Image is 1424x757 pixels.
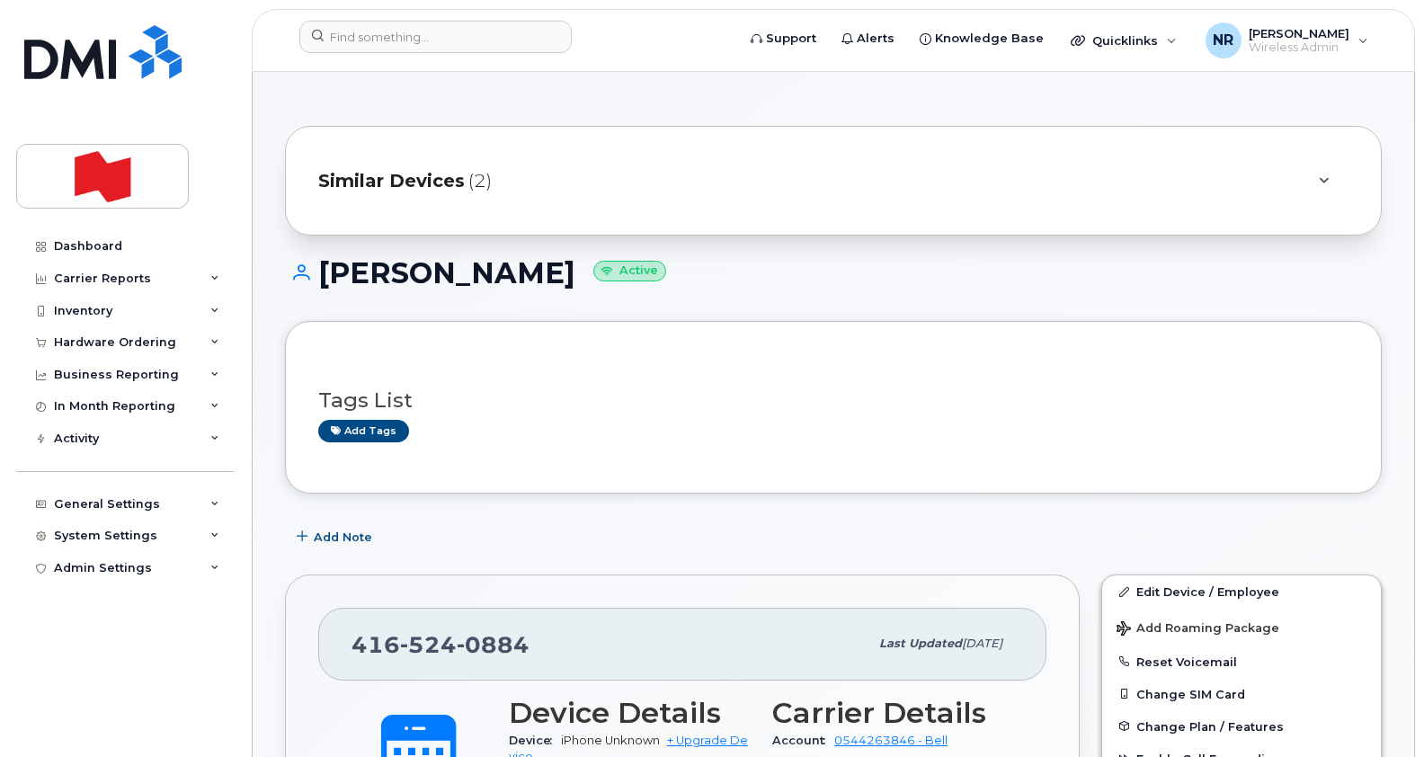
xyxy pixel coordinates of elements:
[318,420,409,442] a: Add tags
[772,697,1014,729] h3: Carrier Details
[772,734,834,747] span: Account
[1102,710,1381,743] button: Change Plan / Features
[1117,621,1279,638] span: Add Roaming Package
[1102,678,1381,710] button: Change SIM Card
[352,631,530,658] span: 416
[318,168,465,194] span: Similar Devices
[834,734,948,747] a: 0544263846 - Bell
[879,637,962,650] span: Last updated
[285,257,1382,289] h1: [PERSON_NAME]
[509,697,751,729] h3: Device Details
[468,168,492,194] span: (2)
[1102,609,1381,646] button: Add Roaming Package
[314,529,372,546] span: Add Note
[1102,646,1381,678] button: Reset Voicemail
[285,521,387,553] button: Add Note
[593,261,666,281] small: Active
[1136,719,1284,733] span: Change Plan / Features
[561,734,660,747] span: iPhone Unknown
[318,389,1348,412] h3: Tags List
[509,734,561,747] span: Device
[962,637,1002,650] span: [DATE]
[1102,575,1381,608] a: Edit Device / Employee
[400,631,457,658] span: 524
[457,631,530,658] span: 0884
